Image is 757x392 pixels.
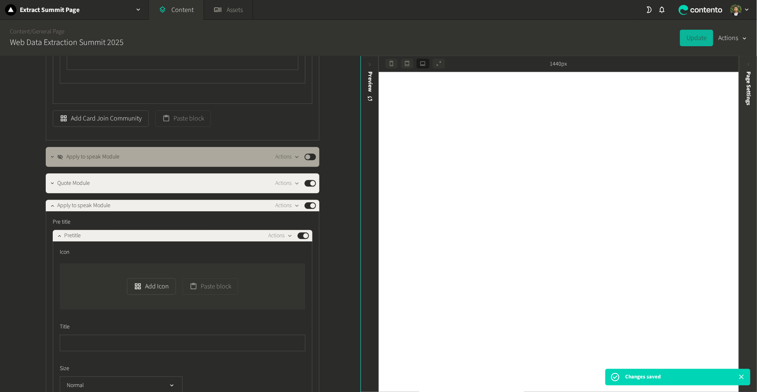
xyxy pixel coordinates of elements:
button: Add Card Join Community [53,110,149,127]
button: Actions [268,231,293,241]
button: Actions [275,178,300,188]
span: Icon [60,248,69,257]
span: Title [60,323,70,331]
button: Paste block [183,278,238,295]
button: Actions [275,201,300,210]
div: Preview [366,71,374,102]
h2: Web Data Extraction Summit 2025 [10,36,124,49]
span: / [30,27,32,36]
span: Quote Module [57,179,90,188]
button: Add Icon [127,278,176,295]
button: Actions [718,30,747,46]
button: Update [680,30,713,46]
span: Pre title [53,218,70,227]
img: Arnold Alexander [730,4,742,16]
span: Size [60,364,69,373]
button: Actions [275,152,300,162]
h2: Extract Summit Page [20,5,80,15]
span: Pretitle [64,231,81,240]
p: Changes saved [625,373,661,381]
a: Content [10,27,30,36]
span: Apply to speak Module [57,201,110,210]
span: Apply to speak Module [66,153,120,161]
span: 1440px [550,60,567,68]
a: General Page [32,27,64,36]
button: Paste block [155,110,211,127]
span: Page Settings [744,71,753,105]
img: Extract Summit Page [5,4,16,16]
